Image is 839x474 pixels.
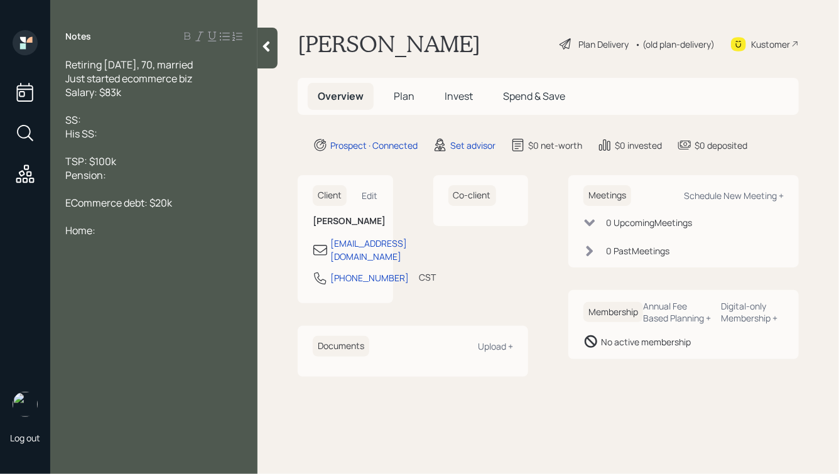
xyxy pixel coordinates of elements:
div: • (old plan-delivery) [635,38,715,51]
h6: Meetings [583,185,631,206]
h6: Co-client [448,185,496,206]
div: [EMAIL_ADDRESS][DOMAIN_NAME] [330,237,407,263]
div: Kustomer [751,38,790,51]
span: Just started ecommerce biz [65,72,192,85]
span: ECommerce debt: $20k [65,196,172,210]
span: SS: [65,113,81,127]
span: Spend & Save [503,89,565,103]
div: CST [419,271,436,284]
div: Upload + [478,340,513,352]
h6: Client [313,185,347,206]
div: $0 net-worth [528,139,582,152]
div: Edit [362,190,378,202]
div: $0 invested [615,139,662,152]
div: 0 Upcoming Meeting s [606,216,692,229]
div: Digital-only Membership + [722,300,784,324]
div: [PHONE_NUMBER] [330,271,409,284]
h6: [PERSON_NAME] [313,216,378,227]
label: Notes [65,30,91,43]
span: Invest [445,89,473,103]
h6: Membership [583,302,643,323]
img: hunter_neumayer.jpg [13,392,38,417]
h1: [PERSON_NAME] [298,30,480,58]
div: No active membership [601,335,691,348]
span: Home: [65,224,95,237]
h6: Documents [313,336,369,357]
div: $0 deposited [695,139,747,152]
span: TSP: $100k [65,154,116,168]
span: Plan [394,89,414,103]
div: Set advisor [450,139,495,152]
div: Schedule New Meeting + [684,190,784,202]
span: Pension: [65,168,106,182]
div: Log out [10,432,40,444]
span: Salary: $83k [65,85,121,99]
span: Retiring [DATE], 70, married [65,58,193,72]
div: Prospect · Connected [330,139,418,152]
div: 0 Past Meeting s [606,244,669,257]
div: Annual Fee Based Planning + [643,300,712,324]
div: Plan Delivery [578,38,629,51]
span: Overview [318,89,364,103]
span: His SS: [65,127,97,141]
